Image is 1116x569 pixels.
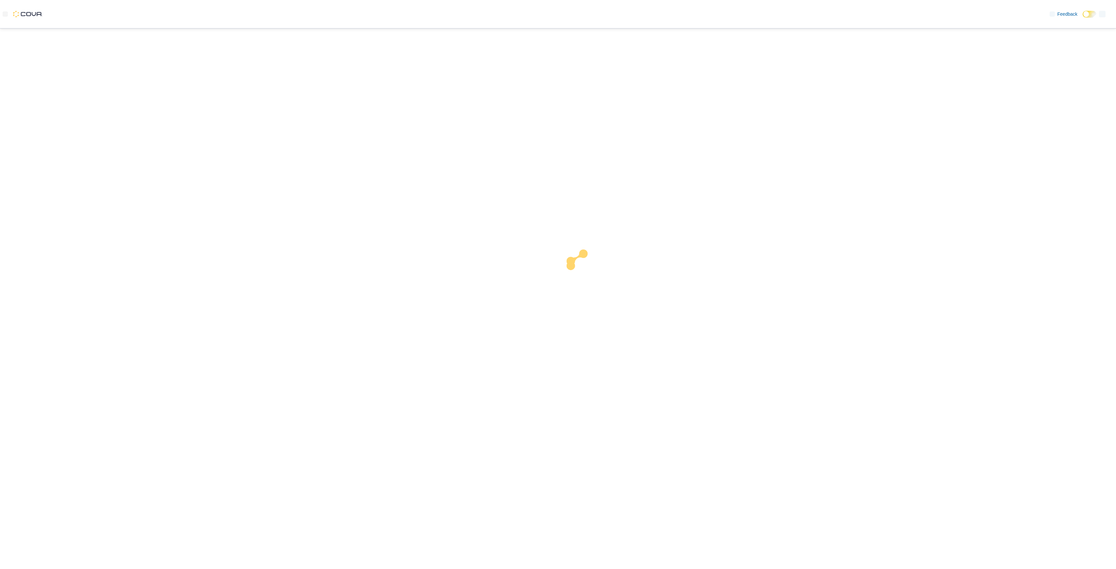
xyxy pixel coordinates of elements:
img: Cova [13,11,43,17]
input: Dark Mode [1083,11,1096,18]
a: Feedback [1047,8,1080,21]
img: cova-loader [558,245,607,294]
span: Feedback [1057,11,1077,17]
